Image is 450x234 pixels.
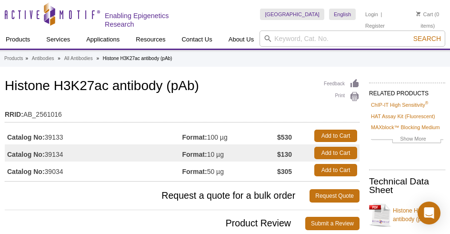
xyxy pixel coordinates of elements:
img: Your Cart [416,11,420,16]
a: Register [365,22,385,29]
a: Feedback [324,79,360,89]
a: Show More [371,134,443,145]
td: AB_2561016 [5,104,360,120]
strong: Catalog No: [7,167,45,176]
strong: $530 [277,133,292,142]
a: Request Quote [310,189,360,203]
strong: Format: [182,167,207,176]
a: MAXblock™ Blocking Medium [371,123,440,132]
h2: Technical Data Sheet [369,177,445,194]
span: Product Review [5,217,305,230]
a: [GEOGRAPHIC_DATA] [260,9,324,20]
li: » [58,56,60,61]
strong: Format: [182,150,207,159]
td: 100 µg [182,127,277,144]
a: English [329,9,356,20]
td: 39133 [5,127,182,144]
a: Antibodies [32,54,54,63]
a: About Us [223,31,260,49]
a: Resources [130,31,171,49]
div: Open Intercom Messenger [418,202,440,224]
a: Add to Cart [314,147,357,159]
strong: $305 [277,167,292,176]
a: Services [40,31,76,49]
input: Keyword, Cat. No. [260,31,445,47]
strong: RRID: [5,110,23,119]
sup: ® [425,101,429,106]
a: All Antibodies [64,54,93,63]
span: Search [413,35,441,42]
td: 50 µg [182,162,277,179]
strong: $130 [277,150,292,159]
li: » [25,56,28,61]
a: Histone H3K27ac antibody (pAb) [369,201,445,229]
h2: Enabling Epigenetics Research [105,11,193,29]
a: Submit a Review [305,217,360,230]
a: ChIP-IT High Sensitivity® [371,101,428,109]
a: Applications [80,31,125,49]
h2: RELATED PRODUCTS [369,82,445,100]
li: » [96,56,99,61]
li: Histone H3K27ac antibody (pAb) [103,56,172,61]
li: (0 items) [410,9,445,31]
strong: Format: [182,133,207,142]
a: Print [324,92,360,102]
a: Contact Us [176,31,218,49]
a: Add to Cart [314,164,357,176]
a: HAT Assay Kit (Fluorescent) [371,112,435,121]
strong: Catalog No: [7,133,45,142]
button: Search [410,34,444,43]
a: Products [4,54,23,63]
a: Add to Cart [314,130,357,142]
li: | [380,9,382,20]
h1: Histone H3K27ac antibody (pAb) [5,79,360,95]
a: Cart [416,11,433,18]
td: 39134 [5,144,182,162]
a: Login [365,11,378,18]
td: 39034 [5,162,182,179]
strong: Catalog No: [7,150,45,159]
td: 10 µg [182,144,277,162]
span: Request a quote for a bulk order [5,189,310,203]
